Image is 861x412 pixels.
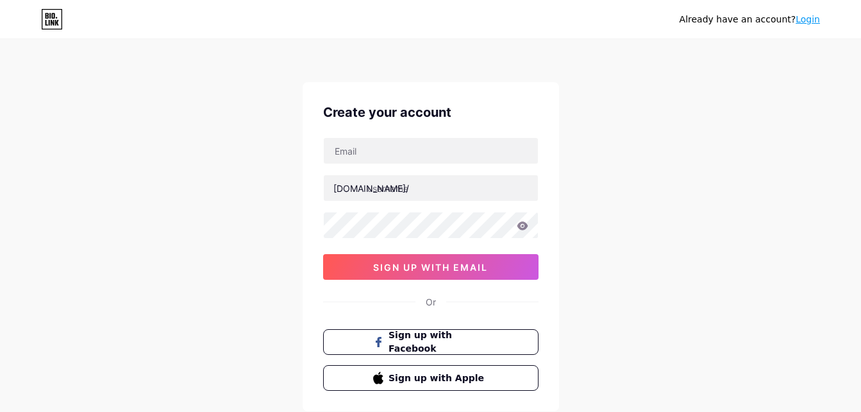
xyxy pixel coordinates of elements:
a: Login [796,14,820,24]
button: sign up with email [323,254,539,280]
button: Sign up with Facebook [323,329,539,355]
div: Or [426,295,436,309]
div: [DOMAIN_NAME]/ [333,182,409,195]
input: Email [324,138,538,164]
div: Already have an account? [680,13,820,26]
span: sign up with email [373,262,488,273]
button: Sign up with Apple [323,365,539,391]
div: Create your account [323,103,539,122]
input: username [324,175,538,201]
span: Sign up with Apple [389,372,488,385]
span: Sign up with Facebook [389,329,488,356]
